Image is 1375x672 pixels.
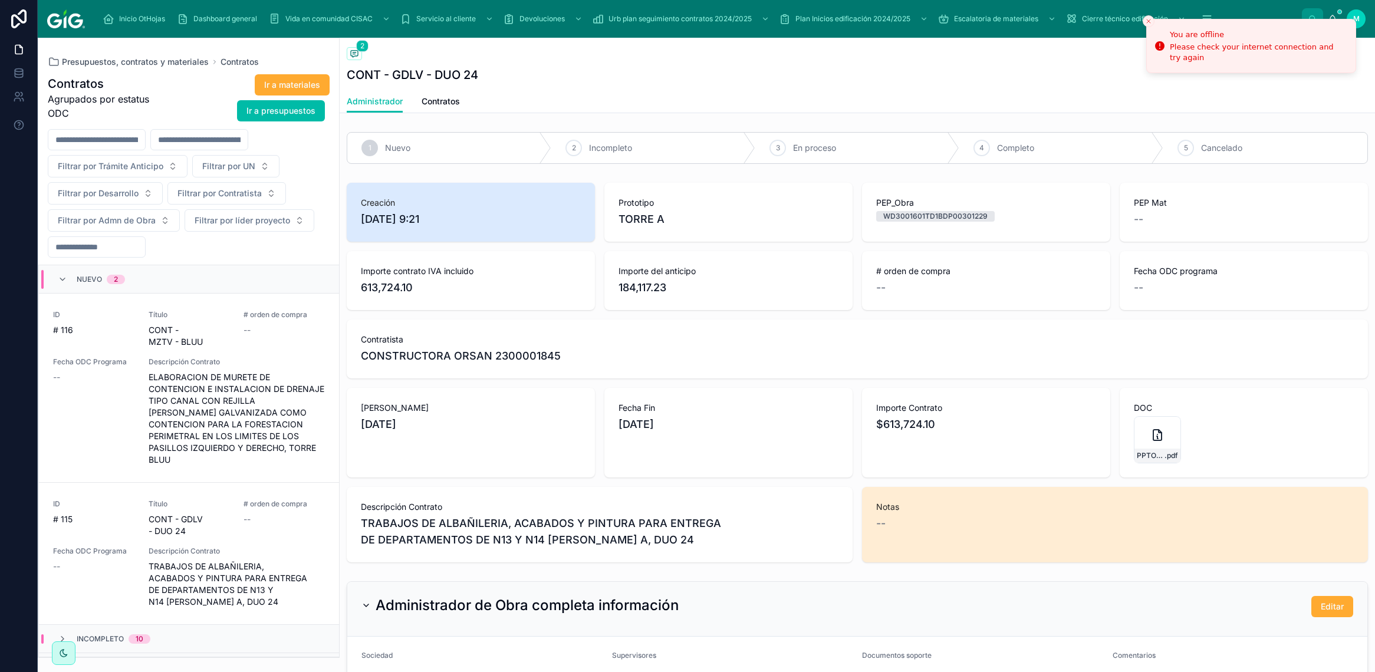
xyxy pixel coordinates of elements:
[619,197,838,209] span: Prototipo
[58,187,139,199] span: Filtrar por Desarrollo
[795,14,910,24] span: Plan Inicios edificación 2024/2025
[361,265,581,277] span: Importe contrato IVA incluido
[246,105,315,117] span: Ir a presupuestos
[185,209,314,232] button: Select Button
[361,197,581,209] span: Creación
[376,596,679,615] h2: Administrador de Obra completa información
[1170,42,1346,63] div: Please check your internet connection and try again
[119,14,165,24] span: Inicio OtHojas
[361,515,838,548] span: TRABAJOS DE ALBAÑILERIA, ACABADOS Y PINTURA PARA ENTREGA DE DEPARTAMENTOS DE N13 Y N14 [PERSON_NA...
[94,6,1302,32] div: scrollable content
[1134,211,1143,228] span: --
[876,416,1096,433] span: $613,724.10
[77,275,102,284] span: Nuevo
[265,8,396,29] a: Vida en comunidad CISAC
[608,14,752,24] span: Urb plan seguimiento contratos 2024/2025
[1134,279,1143,296] span: --
[193,14,257,24] span: Dashboard general
[876,265,1096,277] span: # orden de compra
[1134,197,1354,209] span: PEP Mat
[149,371,325,466] span: ELABORACION DE MURETE DE CONTENCION E INSTALACION DE DRENAJE TIPO CANAL CON REJILLA [PERSON_NAME]...
[1201,142,1242,154] span: Cancelado
[173,8,265,29] a: Dashboard general
[361,501,838,513] span: Descripción Contrato
[979,143,984,153] span: 4
[285,14,373,24] span: Vida en comunidad CISAC
[47,9,85,28] img: App logo
[1143,15,1154,27] button: Close toast
[1321,601,1344,612] span: Editar
[177,187,262,199] span: Filtrar por Contratista
[53,310,134,319] span: ID
[619,402,838,414] span: Fecha Fin
[589,142,632,154] span: Incompleto
[619,416,838,433] span: [DATE]
[422,91,460,114] a: Contratos
[244,324,251,336] span: --
[53,357,134,367] span: Fecha ODC Programa
[361,348,561,364] span: CONSTRUCTORA ORSAN 2300001845
[58,215,156,226] span: Filtrar por Admn de Obra
[48,92,163,120] span: Agrupados por estatus ODC
[361,279,581,296] span: 613,724.10
[612,651,656,660] span: Supervisores
[114,275,118,284] div: 2
[1184,143,1188,153] span: 5
[39,483,339,625] a: ID# 115TítuloCONT - GDLV - DUO 24# orden de compra--Fecha ODC Programa--Descripción ContratoTRABA...
[499,8,588,29] a: Devoluciones
[619,265,838,277] span: Importe del anticipo
[619,211,838,228] span: TORRE A
[53,371,60,383] span: --
[416,14,476,24] span: Servicio al cliente
[793,142,836,154] span: En proceso
[192,155,279,177] button: Select Button
[883,211,988,222] div: WD3001601TD1BDP00301229
[876,279,886,296] span: --
[149,546,325,556] span: Descripción Contrato
[136,634,143,644] div: 10
[255,74,330,95] button: Ir a materiales
[347,95,403,107] span: Administrador
[876,197,1096,209] span: PEP_Obra
[1134,265,1354,277] span: Fecha ODC programa
[48,182,163,205] button: Select Button
[876,501,1354,513] span: Notas
[1137,451,1165,460] span: PPTO---GDLV---DUO-24---DETALLADO-DE-DEPARTAMENTOS-TORRE-A-NIVEL-13-Y-14---[GEOGRAPHIC_DATA]
[588,8,775,29] a: Urb plan seguimiento contratos 2024/2025
[244,310,325,319] span: # orden de compra
[361,416,581,433] span: [DATE]
[149,324,230,348] span: CONT - MZTV - BLUU
[1134,402,1354,414] span: DOC
[876,515,886,532] span: --
[149,357,325,367] span: Descripción Contrato
[58,160,163,172] span: Filtrar por Trámite Anticipo
[519,14,565,24] span: Devoluciones
[48,209,180,232] button: Select Button
[361,211,581,228] span: [DATE] 9:21
[347,47,362,62] button: 2
[39,294,339,483] a: ID# 116TítuloCONT - MZTV - BLUU# orden de compra--Fecha ODC Programa--Descripción ContratoELABORA...
[99,8,173,29] a: Inicio OtHojas
[149,310,230,319] span: Título
[1170,29,1346,41] div: You are offline
[149,513,230,537] span: CONT - GDLV - DUO 24
[53,546,134,556] span: Fecha ODC Programa
[1113,651,1156,660] span: Comentarios
[53,324,134,336] span: # 116
[167,182,286,205] button: Select Button
[53,513,134,525] span: # 115
[356,40,369,52] span: 2
[195,215,290,226] span: Filtrar por líder proyecto
[862,651,932,660] span: Documentos soporte
[347,91,403,113] a: Administrador
[572,143,576,153] span: 2
[1311,596,1353,617] button: Editar
[62,56,209,68] span: Presupuestos, contratos y materiales
[221,56,259,68] span: Contratos
[361,334,1354,345] span: Contratista
[244,513,251,525] span: --
[237,100,325,121] button: Ir a presupuestos
[775,8,934,29] a: Plan Inicios edificación 2024/2025
[361,402,581,414] span: [PERSON_NAME]
[369,143,371,153] span: 1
